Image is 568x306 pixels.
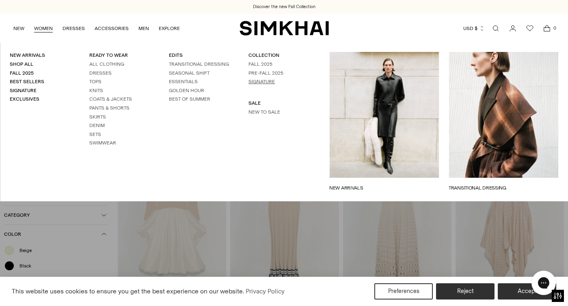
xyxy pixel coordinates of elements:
[253,4,315,10] a: Discover the new Fall Collection
[244,285,286,297] a: Privacy Policy (opens in a new tab)
[12,287,244,295] span: This website uses cookies to ensure you get the best experience on our website.
[63,19,85,37] a: DRESSES
[505,20,521,37] a: Go to the account page
[527,268,560,298] iframe: Gorgias live chat messenger
[6,275,82,300] iframe: Sign Up via Text for Offers
[436,283,495,300] button: Reject
[159,19,180,37] a: EXPLORE
[522,20,538,37] a: Wishlist
[463,19,485,37] button: USD $
[13,19,24,37] a: NEW
[95,19,129,37] a: ACCESSORIES
[488,20,504,37] a: Open search modal
[138,19,149,37] a: MEN
[374,283,433,300] button: Preferences
[240,20,329,36] a: SIMKHAI
[34,19,53,37] a: WOMEN
[551,24,558,32] span: 0
[539,20,555,37] a: Open cart modal
[498,283,556,300] button: Accept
